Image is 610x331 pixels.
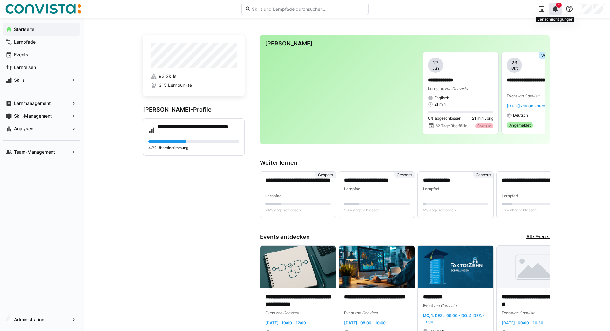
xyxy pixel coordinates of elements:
[265,310,275,315] span: Event
[143,106,245,113] h3: [PERSON_NAME]-Profile
[344,186,361,191] span: Lernpfad
[502,321,543,325] span: [DATE] · 09:00 - 10:30
[476,172,491,177] span: Gesperrt
[148,145,239,150] p: 42% Übereinstimmung
[151,73,237,79] a: 93 Skills
[423,313,484,324] span: Mo, 1. Dez. · 09:00 - Do, 4. Dez. · 13:00
[344,321,386,325] span: [DATE] · 08:00 - 10:00
[318,172,333,177] span: Gesperrt
[517,93,540,98] span: von Convista
[423,303,433,308] span: Event
[418,246,493,288] img: image
[423,208,456,213] span: 5% abgeschlossen
[159,73,176,79] span: 93 Skills
[434,102,446,107] span: 21 min
[436,123,467,128] span: 82 Tage überfällig
[260,233,310,240] h3: Events entdecken
[339,246,415,288] img: image
[354,310,378,315] span: von Convista
[475,123,493,128] div: Überfällig
[502,208,537,213] span: 16% abgeschlossen
[265,193,282,198] span: Lernpfad
[275,310,299,315] span: von Convista
[428,116,461,121] span: 0% abgeschlossen
[251,6,365,12] input: Skills und Lernpfade durchsuchen…
[428,86,444,91] span: Lernpfad
[433,59,438,66] span: 27
[265,208,301,213] span: 24% abgeschlossen
[536,17,574,22] div: Benachrichtigungen
[265,321,306,325] span: [DATE] · 10:00 - 12:00
[502,193,518,198] span: Lernpfad
[265,40,545,47] h3: [PERSON_NAME]
[444,86,468,91] span: von ConVista
[497,246,572,288] img: image
[423,186,439,191] span: Lernpfad
[558,3,560,7] span: 2
[260,246,336,288] img: image
[509,123,531,128] span: Angemeldet
[502,310,512,315] span: Event
[512,59,517,66] span: 23
[432,66,439,71] span: Jun
[397,172,412,177] span: Gesperrt
[507,93,517,98] span: Event
[344,208,380,213] span: 23% abgeschlossen
[260,159,550,166] h3: Weiter lernen
[526,233,550,240] a: Alle Events
[513,113,528,118] span: Deutsch
[434,95,449,100] span: Englisch
[159,82,192,88] span: 315 Lernpunkte
[433,303,457,308] span: von Convista
[512,310,535,315] span: von Convista
[511,66,518,71] span: Okt
[507,104,548,108] span: [DATE] · 16:00 - 18:00
[541,53,575,58] span: Warteliste geöffnet
[344,310,354,315] span: Event
[472,116,493,121] span: 21 min übrig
